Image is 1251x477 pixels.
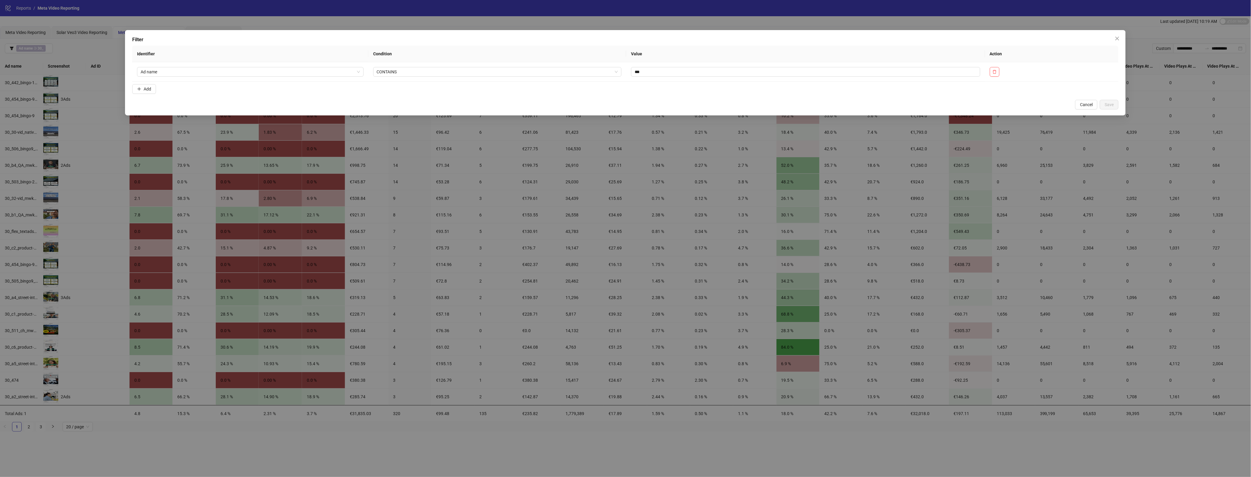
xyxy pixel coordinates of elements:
[368,46,627,62] th: Condition
[985,46,1119,62] th: Action
[627,46,985,62] th: Value
[1080,102,1093,107] span: Cancel
[1113,34,1122,43] button: Close
[137,87,141,91] span: plus
[1076,100,1098,109] button: Cancel
[144,87,151,91] span: Add
[377,67,618,76] span: CONTAINS
[993,70,997,74] span: delete
[132,36,1118,43] div: Filter
[132,84,156,94] button: Add
[132,46,368,62] th: Identifier
[1115,36,1120,41] span: close
[141,67,360,76] span: Ad name
[1100,100,1119,109] button: Save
